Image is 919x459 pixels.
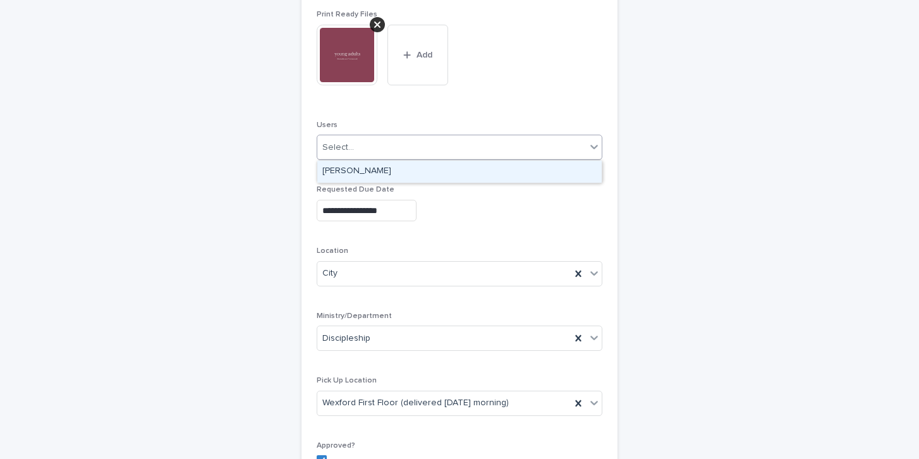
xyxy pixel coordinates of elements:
div: Select... [322,141,354,154]
span: Approved? [317,442,355,450]
span: Wexford First Floor (delivered [DATE] morning) [322,396,509,410]
span: Pick Up Location [317,377,377,384]
span: City [322,267,338,280]
span: Ministry/Department [317,312,392,320]
span: Print Ready Files [317,11,377,18]
button: Add [387,25,448,85]
span: Discipleship [322,332,370,345]
div: Emline Augustin [317,161,602,183]
span: Location [317,247,348,255]
span: Add [417,51,432,59]
span: Requested Due Date [317,186,394,193]
span: Users [317,121,338,129]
